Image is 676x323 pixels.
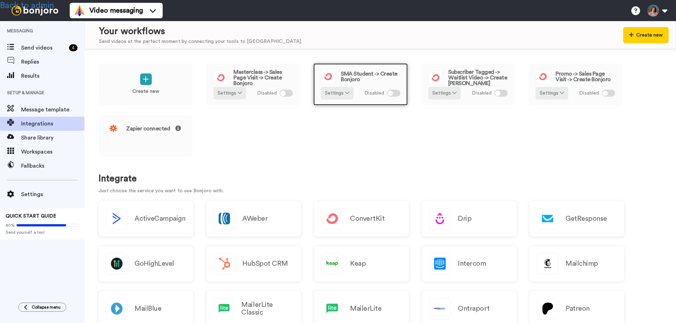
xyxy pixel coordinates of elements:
img: logo_mailchimp.svg [537,253,558,274]
a: Mailchimp [530,246,624,282]
h1: Integrate [99,174,662,184]
img: logo_convertkit.svg [321,70,335,84]
a: Create new [99,63,193,105]
img: logo_aweber.svg [214,208,235,229]
h2: ActiveCampaign [134,215,185,222]
span: Send yourself a test [6,230,79,235]
a: ConvertKit [314,201,409,237]
span: Share library [21,134,84,142]
span: Replies [21,58,84,66]
img: logo_gohighlevel.png [106,253,127,274]
span: Message template [21,105,84,114]
h2: Intercom [458,260,486,267]
span: 80% [6,222,15,228]
h2: ConvertKit [350,215,384,222]
a: Masterclass -> Sales Page Visit -> Create BonjoroSettings Disabled [206,63,300,105]
h2: GoHighLevel [134,260,174,267]
img: logo_patreon.svg [537,298,558,319]
a: GoHighLevel [99,246,193,282]
img: logo_convertkit.svg [322,208,343,229]
img: logo_mailerlite.svg [322,298,343,319]
h2: AWeber [242,215,268,222]
a: Zapier connected [99,115,193,157]
span: Disabled [472,90,492,97]
img: logo_mailblue.png [106,298,127,319]
span: Integrations [21,119,84,128]
a: GetResponse [530,201,624,237]
h2: Mailchimp [565,260,598,267]
a: Promo -> Sales Page Visit -> Create BonjoroSettings Disabled [528,63,622,105]
span: Fallbacks [21,162,84,170]
img: logo_ontraport.svg [430,298,450,319]
button: Settings [321,87,353,99]
span: Collapse menu [32,304,61,310]
button: Settings [428,87,461,99]
h2: Ontraport [458,305,490,312]
img: logo_getresponse.svg [537,208,558,229]
img: logo_convertkit.svg [214,71,228,85]
img: vm-color.svg [74,5,85,16]
span: Results [21,72,84,80]
div: 4 [69,44,77,51]
a: Drip [422,201,517,237]
h2: Keap [350,260,366,267]
span: Subscriber Tagged -> Waitlist Video -> Create [PERSON_NAME] [448,69,508,86]
h2: GetResponse [565,215,607,222]
span: Disabled [364,90,384,97]
img: logo_convertkit.svg [536,70,550,84]
h2: HubSpot CRM [242,260,288,267]
h2: Drip [458,215,471,222]
button: Collapse menu [18,303,66,312]
img: logo_activecampaign.svg [106,208,127,229]
img: logo_drip.svg [430,208,450,229]
h2: Patreon [565,305,590,312]
a: HubSpot CRM [206,246,301,282]
h2: MailerLite Classic [241,301,294,316]
span: Zapier connected [126,125,181,131]
h2: MailerLite [350,305,381,312]
span: Promo -> Sales Page Visit -> Create Bonjoro [556,71,615,82]
p: Create new [132,88,159,95]
p: Just choose the service you want to use Bonjoro with. [99,187,662,195]
span: Masterclass -> Sales Page Visit -> Create Bonjoro [233,69,293,86]
img: logo_mailerlite.svg [214,298,234,319]
button: ActiveCampaign [99,201,193,237]
div: Send videos at the perfect moment by connecting your tools to [GEOGRAPHIC_DATA]. [99,38,302,45]
a: Keap [314,246,409,282]
button: Create new [623,27,669,43]
span: Workspaces [21,148,84,156]
img: logo_hubspot.svg [214,253,235,274]
a: Intercom [422,246,517,282]
a: Subscriber Tagged -> Waitlist Video -> Create [PERSON_NAME]Settings Disabled [421,63,515,105]
span: Disabled [579,90,599,97]
img: logo_intercom.svg [430,253,450,274]
img: logo_convertkit.svg [428,71,443,85]
img: logo_keap.svg [322,253,343,274]
span: Send videos [21,44,66,52]
button: Settings [213,87,246,99]
a: SMA Student -> Create BonjoroSettings Disabled [313,63,408,105]
a: AWeber [206,201,301,237]
h2: MailBlue [134,305,161,312]
span: Disabled [257,90,277,97]
span: Settings [21,190,84,199]
img: logo_zapier.svg [106,121,120,135]
span: QUICK START GUIDE [6,214,56,219]
div: Your workflows [99,25,302,38]
button: Settings [536,87,568,99]
span: SMA Student -> Create Bonjoro [341,71,400,82]
span: Video messaging [89,6,143,15]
